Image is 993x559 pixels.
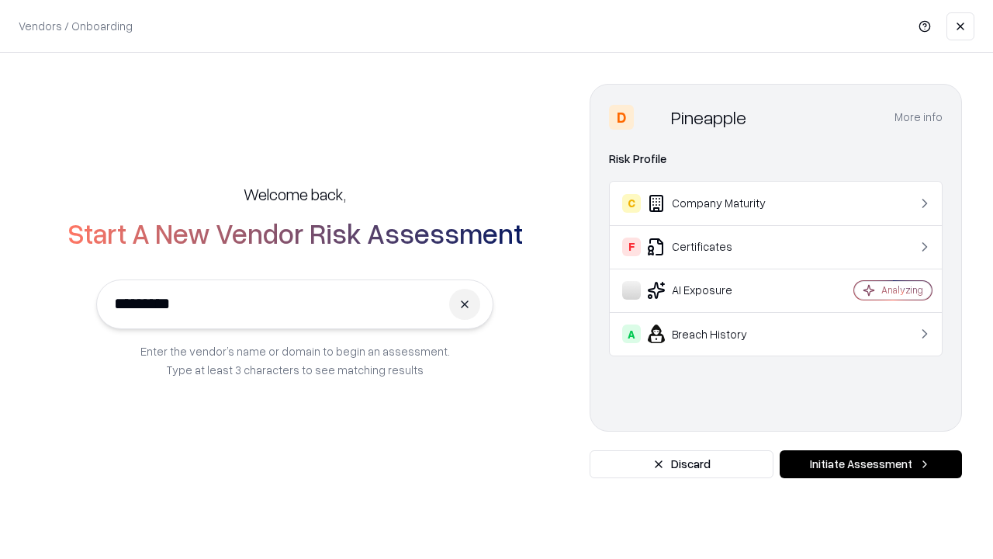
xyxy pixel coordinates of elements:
[671,105,746,130] div: Pineapple
[622,194,808,213] div: Company Maturity
[590,450,773,478] button: Discard
[622,325,808,343] div: Breach History
[19,18,133,34] p: Vendors / Onboarding
[640,105,665,130] img: Pineapple
[67,217,523,248] h2: Start A New Vendor Risk Assessment
[140,342,450,379] p: Enter the vendor’s name or domain to begin an assessment. Type at least 3 characters to see match...
[894,103,943,131] button: More info
[622,238,808,256] div: Certificates
[622,194,641,213] div: C
[622,238,641,256] div: F
[780,450,962,478] button: Initiate Assessment
[609,150,943,168] div: Risk Profile
[881,283,923,297] div: Analyzing
[622,325,641,343] div: A
[622,281,808,300] div: AI Exposure
[609,105,634,130] div: D
[244,183,346,205] h5: Welcome back,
